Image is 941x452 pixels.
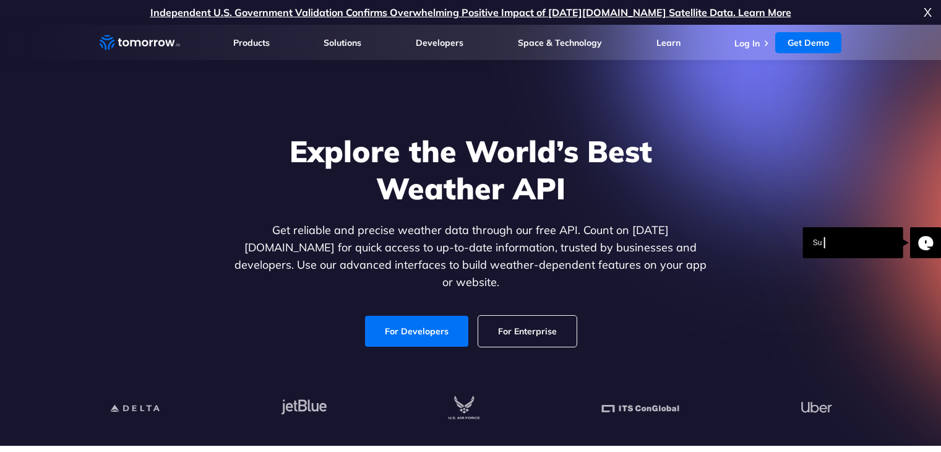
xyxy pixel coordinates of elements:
[324,37,361,48] a: Solutions
[416,37,463,48] a: Developers
[365,316,468,347] a: For Developers
[734,38,760,49] a: Log In
[100,33,180,52] a: Home link
[232,133,710,207] h1: Explore the World’s Best Weather API
[478,316,577,347] a: For Enterprise
[150,6,791,19] a: Independent U.S. Government Validation Confirms Overwhelming Positive Impact of [DATE][DOMAIN_NAM...
[775,32,841,53] a: Get Demo
[233,37,270,48] a: Products
[518,37,602,48] a: Space & Technology
[656,37,681,48] a: Learn
[232,222,710,291] p: Get reliable and precise weather data through our free API. Count on [DATE][DOMAIN_NAME] for quic...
